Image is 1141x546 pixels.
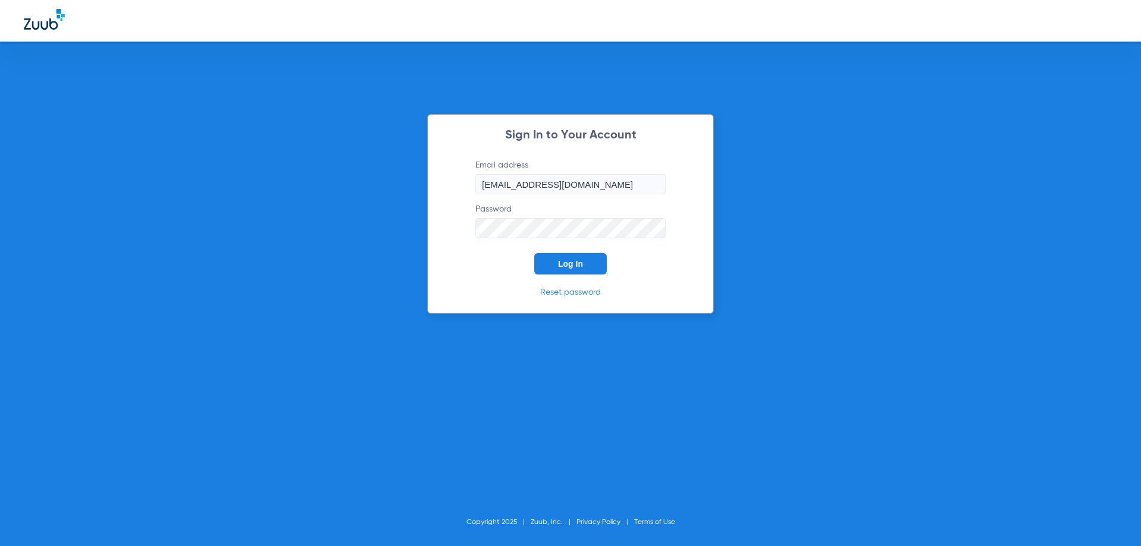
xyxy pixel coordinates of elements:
[475,203,666,238] label: Password
[634,519,675,526] a: Terms of Use
[475,159,666,194] label: Email address
[558,259,583,269] span: Log In
[531,516,576,528] li: Zuub, Inc.
[576,519,620,526] a: Privacy Policy
[467,516,531,528] li: Copyright 2025
[458,130,683,141] h2: Sign In to Your Account
[475,174,666,194] input: Email address
[1082,489,1141,546] iframe: Chat Widget
[475,218,666,238] input: Password
[534,253,607,274] button: Log In
[24,9,65,30] img: Zuub Logo
[540,288,601,296] a: Reset password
